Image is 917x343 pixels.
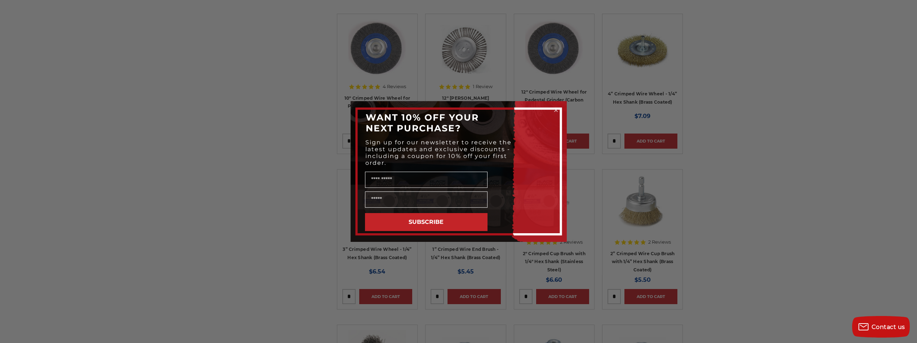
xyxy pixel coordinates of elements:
span: Sign up for our newsletter to receive the latest updates and exclusive discounts - including a co... [365,139,512,166]
span: Contact us [872,324,905,330]
input: Email [365,191,488,208]
button: Close dialog [552,107,560,114]
span: WANT 10% OFF YOUR NEXT PURCHASE? [366,112,479,134]
button: SUBSCRIBE [365,213,488,231]
button: Contact us [852,316,910,338]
